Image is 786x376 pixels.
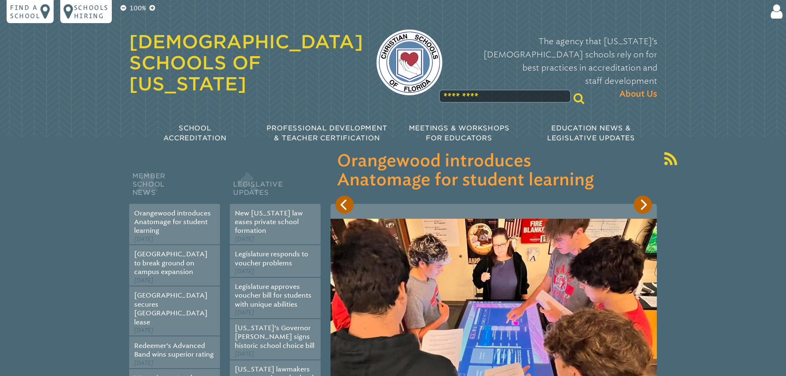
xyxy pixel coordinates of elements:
span: [DATE] [235,309,254,316]
a: Legislature responds to voucher problems [235,250,308,267]
span: Professional Development & Teacher Certification [267,124,387,142]
button: Next [634,196,652,214]
a: Orangewood introduces Anatomage for student learning [134,209,211,235]
h3: Orangewood introduces Anatomage for student learning [337,152,650,190]
span: School Accreditation [163,124,226,142]
button: Previous [335,196,354,214]
span: [DATE] [235,268,254,275]
span: [DATE] [134,359,153,367]
img: csf-logo-web-colors.png [376,29,442,95]
a: Legislature approves voucher bill for students with unique abilities [235,283,312,308]
span: [DATE] [134,236,153,243]
p: Schools Hiring [74,3,109,20]
span: Meetings & Workshops for Educators [409,124,510,142]
span: Education News & Legislative Updates [547,124,635,142]
a: Redeemer’s Advanced Band wins superior rating [134,342,214,358]
p: Find a school [10,3,40,20]
a: [GEOGRAPHIC_DATA] to break ground on campus expansion [134,250,208,276]
a: [US_STATE]’s Governor [PERSON_NAME] signs historic school choice bill [235,324,314,350]
p: The agency that [US_STATE]’s [DEMOGRAPHIC_DATA] schools rely on for best practices in accreditati... [456,35,657,101]
span: [DATE] [134,277,153,284]
p: 100% [128,3,148,13]
span: [DATE] [134,327,153,334]
a: New [US_STATE] law eases private school formation [235,209,303,235]
h2: Legislative Updates [230,170,321,204]
span: [DATE] [235,236,254,243]
h2: Member School News [129,170,220,204]
a: [DEMOGRAPHIC_DATA] Schools of [US_STATE] [129,31,363,95]
span: About Us [619,87,657,101]
a: [GEOGRAPHIC_DATA] secures [GEOGRAPHIC_DATA] lease [134,291,208,326]
span: [DATE] [235,350,254,357]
